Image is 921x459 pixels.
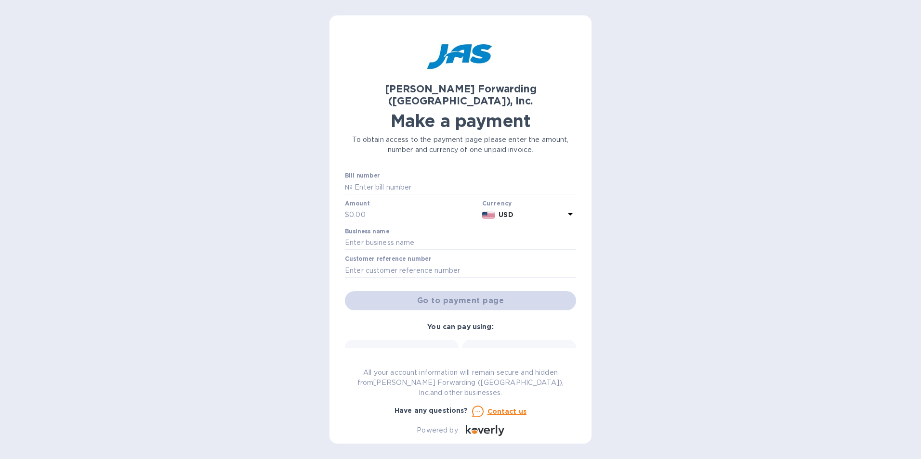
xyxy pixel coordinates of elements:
input: Enter business name [345,236,576,250]
input: Enter customer reference number [345,263,576,278]
b: Currency [482,200,512,207]
p: $ [345,210,349,220]
label: Customer reference number [345,256,431,262]
p: To obtain access to the payment page please enter the amount, number and currency of one unpaid i... [345,135,576,155]
input: 0.00 [349,208,478,222]
h1: Make a payment [345,111,576,131]
p: All your account information will remain secure and hidden from [PERSON_NAME] Forwarding ([GEOGRA... [345,368,576,398]
b: [PERSON_NAME] Forwarding ([GEOGRAPHIC_DATA]), Inc. [385,83,537,107]
label: Bill number [345,173,380,179]
p: Powered by [417,425,458,435]
p: № [345,182,353,192]
u: Contact us [487,408,527,415]
img: USD [482,212,495,218]
label: Business name [345,229,389,234]
input: Enter bill number [353,180,576,194]
b: You can pay using: [427,323,493,331]
b: USD [499,211,513,218]
b: Have any questions? [395,407,468,414]
label: Amount [345,201,369,206]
